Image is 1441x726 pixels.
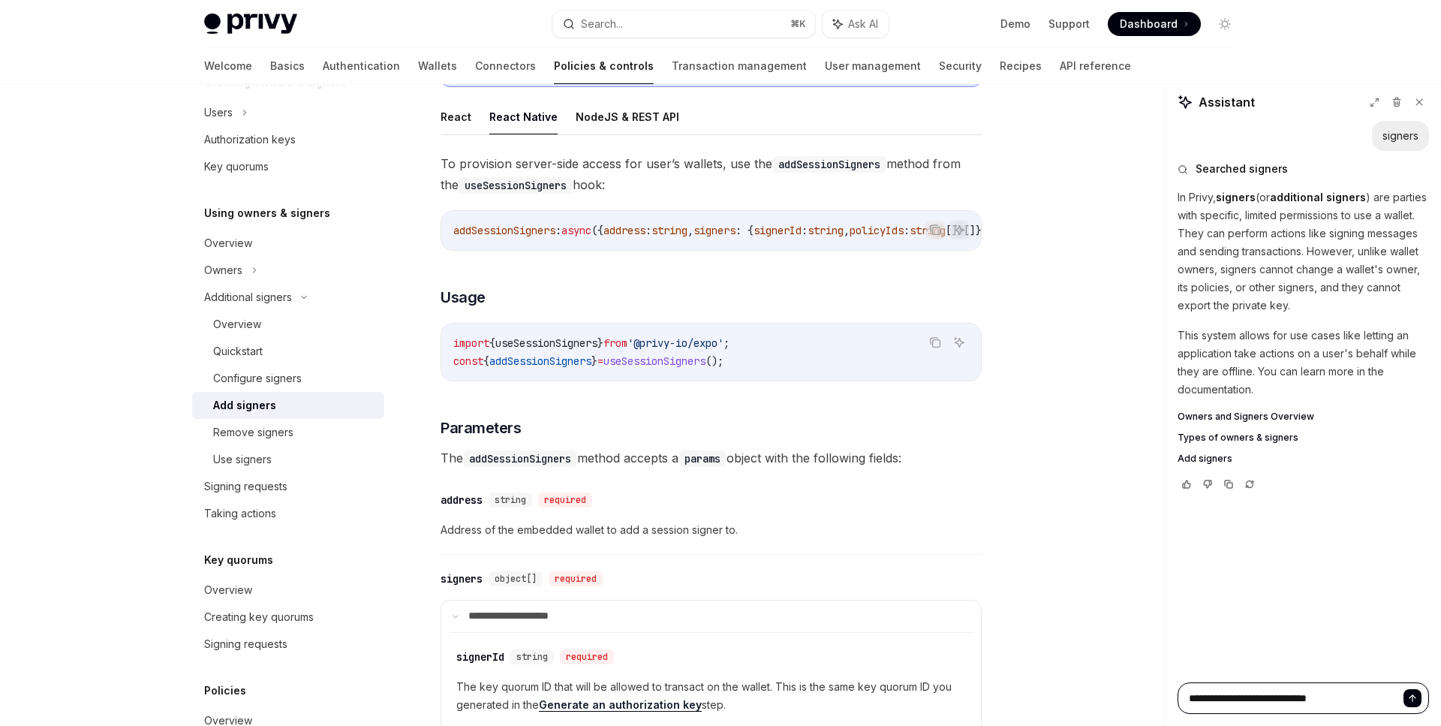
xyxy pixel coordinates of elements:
span: } [597,336,603,350]
a: Configure signers [192,365,384,392]
button: Ask AI [949,333,969,352]
button: Ask AI [949,220,969,239]
h5: Key quorums [204,551,273,569]
div: Signing requests [204,477,287,496]
button: NodeJS & REST API [576,99,679,134]
span: : [645,224,651,237]
span: ⌘ K [790,18,806,30]
span: address [603,224,645,237]
div: Owners [204,261,242,279]
span: const [453,354,483,368]
span: addSessionSigners [453,224,555,237]
div: signers [1382,128,1418,143]
span: , [844,224,850,237]
div: Key quorums [204,158,269,176]
div: Signing requests [204,635,287,653]
a: Dashboard [1108,12,1201,36]
div: Additional signers [204,288,292,306]
span: Parameters [441,417,521,438]
a: Connectors [475,48,536,84]
span: addSessionSigners [489,354,591,368]
div: Users [204,104,233,122]
span: Searched signers [1196,161,1288,176]
span: policyIds [850,224,904,237]
a: Basics [270,48,305,84]
div: Creating key quorums [204,608,314,626]
span: (); [705,354,724,368]
code: addSessionSigners [463,450,577,467]
span: signerId [754,224,802,237]
span: string [516,651,548,663]
div: address [441,493,483,508]
span: string [495,494,526,506]
a: Policies & controls [554,48,654,84]
a: Add signers [1178,453,1429,465]
div: Taking actions [204,505,276,523]
span: ({ [591,224,603,237]
a: Security [939,48,982,84]
span: Dashboard [1120,17,1178,32]
div: Search... [581,15,623,33]
div: Overview [213,315,261,333]
a: Owners and Signers Overview [1178,411,1429,423]
div: Quickstart [213,342,263,360]
code: useSessionSigners [459,177,573,194]
a: Remove signers [192,419,384,446]
div: required [549,571,603,586]
p: In Privy, (or ) are parties with specific, limited permissions to use a wallet. They can perform ... [1178,188,1429,315]
div: Overview [204,581,252,599]
a: Types of owners & signers [1178,432,1429,444]
a: Wallets [418,48,457,84]
span: To provision server-side access for user’s wallets, use the method from the hook: [441,153,982,195]
button: Toggle dark mode [1213,12,1237,36]
span: : { [736,224,754,237]
span: string [651,224,687,237]
span: import [453,336,489,350]
div: required [560,649,614,664]
div: signers [441,571,483,586]
span: async [561,224,591,237]
span: } [591,354,597,368]
span: object[] [495,573,537,585]
img: light logo [204,14,297,35]
strong: additional signers [1270,191,1366,203]
h5: Policies [204,682,246,700]
a: Quickstart [192,338,384,365]
a: Demo [1000,17,1030,32]
a: Transaction management [672,48,807,84]
button: React Native [489,99,558,134]
span: : [802,224,808,237]
a: Generate an authorization key [539,698,702,712]
code: addSessionSigners [772,156,886,173]
a: User management [825,48,921,84]
span: { [489,336,495,350]
span: The method accepts a object with the following fields: [441,447,982,468]
div: signerId [456,649,504,664]
span: string [910,224,946,237]
span: Assistant [1199,93,1255,111]
a: Add signers [192,392,384,419]
span: Add signers [1178,453,1232,465]
a: Overview [192,311,384,338]
a: Use signers [192,446,384,473]
code: params [678,450,727,467]
a: Signing requests [192,473,384,500]
strong: signers [1216,191,1256,203]
div: Configure signers [213,369,302,387]
span: Usage [441,287,486,308]
a: Key quorums [192,153,384,180]
button: Copy the contents from the code block [925,333,945,352]
a: Authorization keys [192,126,384,153]
span: The key quorum ID that will be allowed to transact on the wallet. This is the same key quorum ID ... [456,678,966,714]
button: React [441,99,471,134]
span: Ask AI [848,17,878,32]
a: Signing requests [192,631,384,658]
a: Overview [192,230,384,257]
button: Searched signers [1178,161,1429,176]
div: required [538,493,592,508]
span: signers [693,224,736,237]
button: Send message [1403,689,1421,707]
div: Authorization keys [204,131,296,149]
button: Copy the contents from the code block [925,220,945,239]
div: Remove signers [213,423,293,441]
